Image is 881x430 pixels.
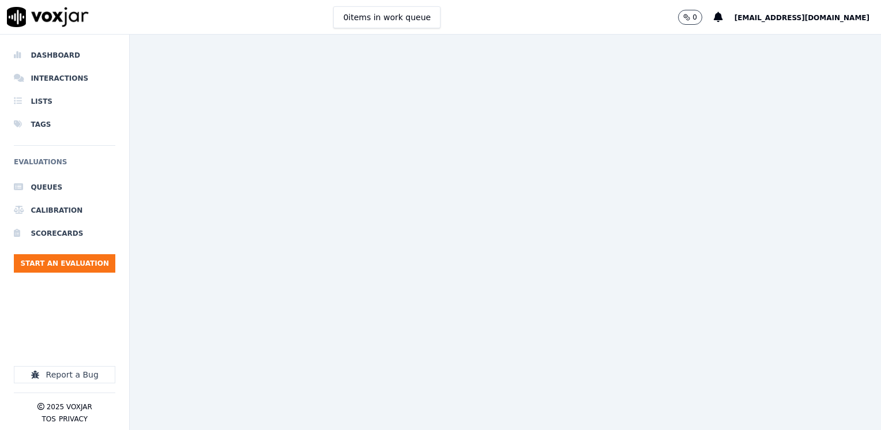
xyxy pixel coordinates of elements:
a: Calibration [14,199,115,222]
button: Report a Bug [14,366,115,383]
button: 0items in work queue [333,6,440,28]
a: Interactions [14,67,115,90]
button: 0 [678,10,714,25]
a: Scorecards [14,222,115,245]
img: voxjar logo [7,7,89,27]
a: Dashboard [14,44,115,67]
a: Tags [14,113,115,136]
button: [EMAIL_ADDRESS][DOMAIN_NAME] [735,10,881,24]
button: Privacy [59,414,88,424]
a: Queues [14,176,115,199]
span: [EMAIL_ADDRESS][DOMAIN_NAME] [735,14,869,22]
a: Lists [14,90,115,113]
p: 0 [692,13,697,22]
h6: Evaluations [14,155,115,176]
button: 0 [678,10,702,25]
button: Start an Evaluation [14,254,115,273]
p: 2025 Voxjar [47,402,92,412]
button: TOS [42,414,55,424]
